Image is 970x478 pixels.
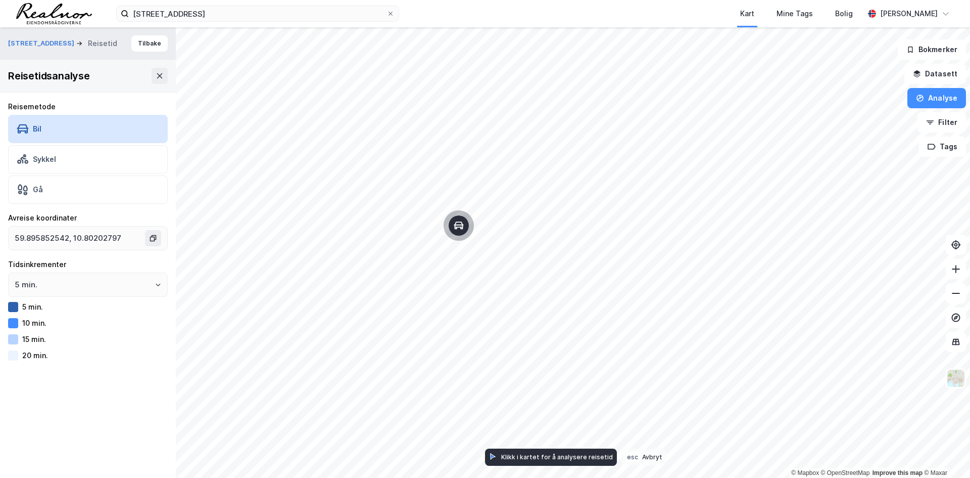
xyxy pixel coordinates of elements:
div: Bolig [835,8,853,20]
div: Gå [33,185,43,194]
div: Avbryt [642,453,662,461]
input: ClearOpen [9,273,167,296]
a: Improve this map [872,469,923,476]
button: Open [154,281,162,289]
button: Tilbake [131,35,168,52]
div: Sykkel [33,155,56,163]
button: [STREET_ADDRESS] [8,38,76,49]
a: OpenStreetMap [821,469,870,476]
button: Datasett [904,64,966,84]
div: Reisemetode [8,101,168,113]
button: Analyse [907,88,966,108]
div: Kontrollprogram for chat [919,429,970,478]
div: Bil [33,124,41,133]
img: realnor-logo.934646d98de889bb5806.png [16,3,92,24]
div: Map marker [449,215,469,236]
iframe: Chat Widget [919,429,970,478]
div: Reisetid [88,37,117,50]
div: Tidsinkrementer [8,258,168,271]
button: Bokmerker [898,39,966,60]
input: Klikk i kartet for å velge avreisested [9,227,147,250]
img: Z [946,369,965,388]
input: Søk på adresse, matrikkel, gårdeiere, leietakere eller personer [129,6,386,21]
div: Reisetidsanalyse [8,68,90,84]
div: Kart [740,8,754,20]
div: Avreise koordinater [8,212,168,224]
div: [PERSON_NAME] [880,8,938,20]
div: Klikk i kartet for å analysere reisetid [501,453,613,461]
button: Tags [919,137,966,157]
div: esc [625,452,640,462]
button: Filter [917,112,966,133]
div: Mine Tags [777,8,813,20]
a: Mapbox [791,469,819,476]
div: 20 min. [22,351,48,360]
div: 15 min. [22,335,46,343]
div: 5 min. [22,302,43,311]
div: 10 min. [22,319,46,327]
